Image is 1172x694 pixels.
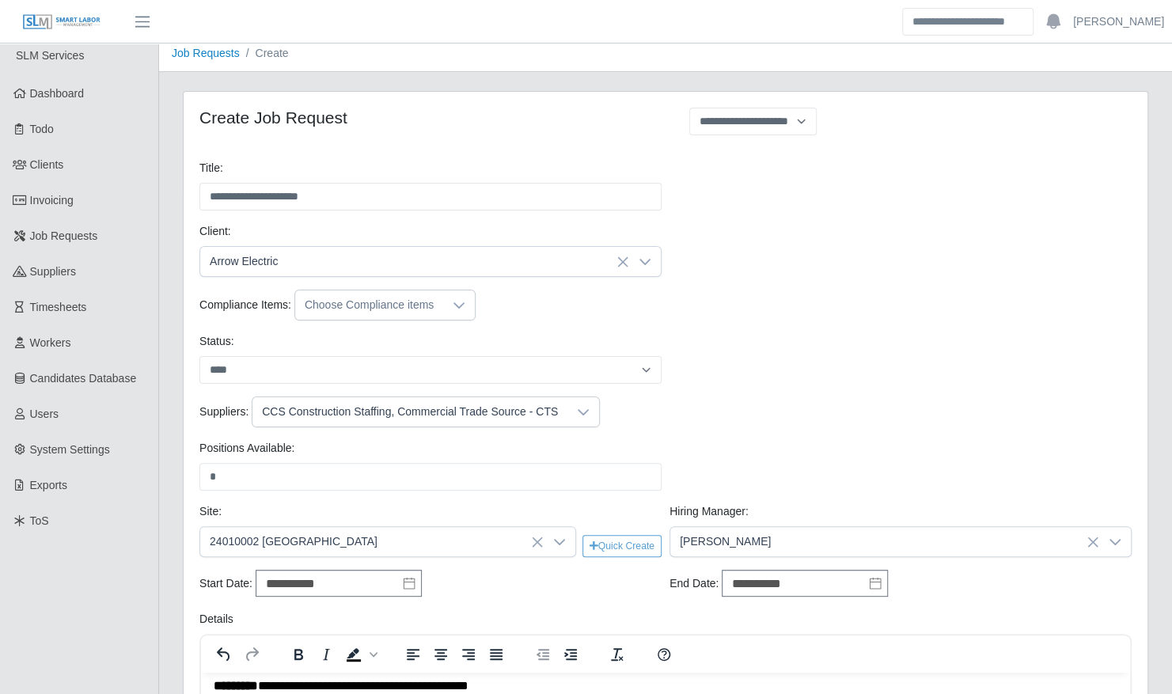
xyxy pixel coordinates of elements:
[1073,13,1164,30] a: [PERSON_NAME]
[13,13,916,84] body: Rich Text Area. Press ALT-0 for help.
[529,643,556,666] button: Decrease indent
[199,108,654,127] h4: Create Job Request
[240,45,289,62] li: Create
[30,301,87,313] span: Timesheets
[30,443,110,456] span: System Settings
[172,47,240,59] a: Job Requests
[200,527,544,556] span: 24010002 Kenneland Chalet Building
[340,643,380,666] div: Background color Black
[252,397,567,427] div: CCS Construction Staffing, Commercial Trade Source - CTS
[604,643,631,666] button: Clear formatting
[582,535,662,557] button: Quick Create
[313,643,339,666] button: Italic
[199,575,252,592] label: Start Date:
[902,8,1034,36] input: Search
[483,643,510,666] button: Justify
[211,643,237,666] button: Undo
[13,5,916,204] body: Rich Text Area. Press ALT-0 for help.
[199,223,231,240] label: Client:
[295,290,443,320] div: Choose Compliance items
[30,479,67,491] span: Exports
[22,13,101,31] img: SLM Logo
[285,643,312,666] button: Bold
[400,643,427,666] button: Align left
[30,336,71,349] span: Workers
[199,404,248,420] label: Suppliers:
[16,49,84,62] span: SLM Services
[30,514,49,527] span: ToS
[670,527,1099,556] span: Dwayne Cornett
[427,643,454,666] button: Align center
[199,611,233,628] label: Details
[199,297,291,313] label: Compliance Items:
[669,503,749,520] label: Hiring Manager:
[199,160,223,176] label: Title:
[30,408,59,420] span: Users
[30,229,98,242] span: Job Requests
[238,643,265,666] button: Redo
[30,158,64,171] span: Clients
[200,247,629,276] span: Arrow Electric
[199,503,222,520] label: Site:
[30,265,76,278] span: Suppliers
[30,123,54,135] span: Todo
[650,643,677,666] button: Help
[199,440,294,457] label: Positions Available:
[30,372,137,385] span: Candidates Database
[557,643,584,666] button: Increase indent
[199,333,234,350] label: Status:
[30,194,74,207] span: Invoicing
[669,575,719,592] label: End Date:
[30,87,85,100] span: Dashboard
[455,643,482,666] button: Align right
